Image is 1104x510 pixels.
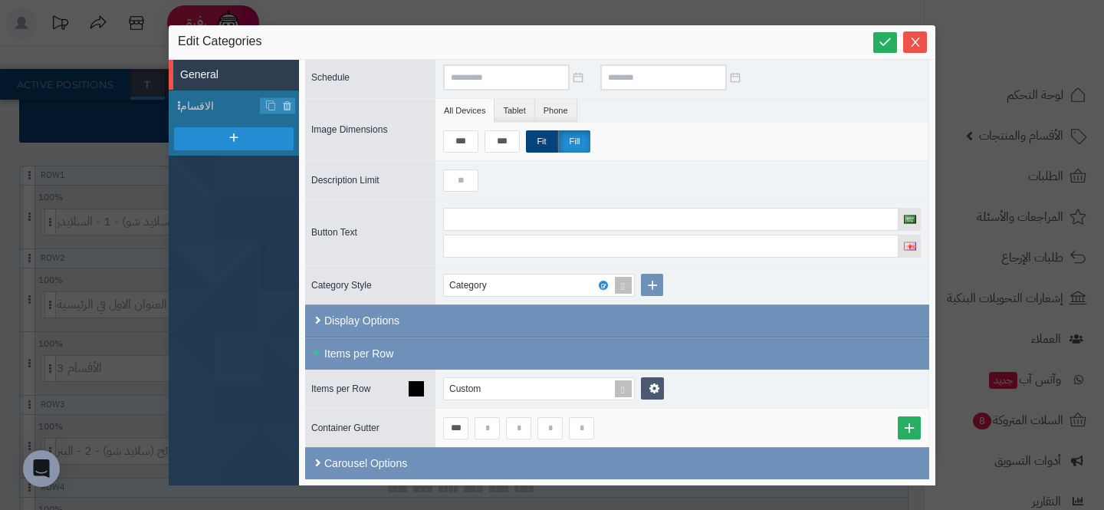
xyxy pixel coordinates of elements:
img: العربية [904,216,916,224]
span: Description Limit [311,175,379,186]
li: General [169,60,299,90]
li: All Devices [435,99,495,122]
img: English [904,242,916,251]
label: Fit [526,130,558,153]
span: Edit Categories [178,33,261,51]
div: Display Options [305,304,929,337]
div: Items per Row [305,337,929,370]
div: Open Intercom Messenger [23,450,60,487]
div: Carousel Options [305,447,929,479]
span: Image Dimensions [311,124,387,135]
label: Fill [558,130,590,153]
span: الاقسام [180,98,261,114]
li: Tablet [495,99,534,122]
span: Container Gutter [311,423,379,433]
button: Close [903,31,927,53]
div: Category [449,275,502,296]
div: Custom [449,378,496,400]
span: Category Style [311,280,372,291]
span: Items per Row [311,383,370,394]
li: Phone [535,99,577,122]
span: Schedule [311,72,350,83]
span: Button Text [311,227,357,238]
